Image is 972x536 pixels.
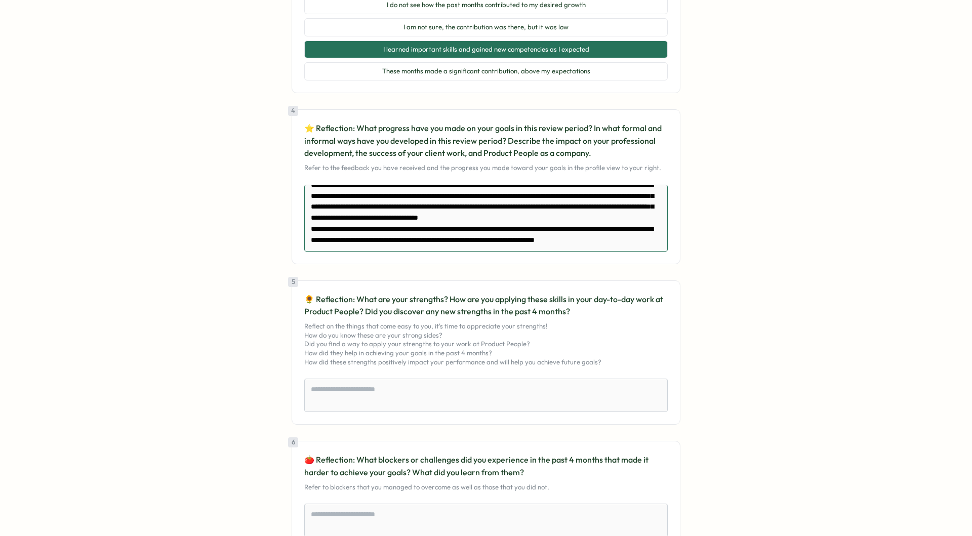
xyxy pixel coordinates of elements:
[304,163,668,173] p: Refer to the feedback you have received and the progress you made toward your goals in the profil...
[304,453,668,479] p: 🍅 Reflection: What blockers or challenges did you experience in the past 4 months that made it ha...
[304,483,668,492] p: Refer to blockers that you managed to overcome as well as those that you did not.
[288,106,298,116] div: 4
[288,437,298,447] div: 6
[304,62,668,80] button: These months made a significant contribution, above my expectations
[304,18,668,36] button: I am not sure, the contribution was there, but it was low
[304,293,668,318] p: 🌻 Reflection: What are your strengths? How are you applying these skills in your day-to-day work ...
[304,322,668,366] p: Reflect on the things that come easy to you, it's time to appreciate your strengths! How do you k...
[304,122,668,159] p: ⭐️ Reflection: What progress have you made on your goals in this review period? In what formal an...
[304,40,668,59] button: I learned important skills and gained new competencies as I expected
[288,277,298,287] div: 5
